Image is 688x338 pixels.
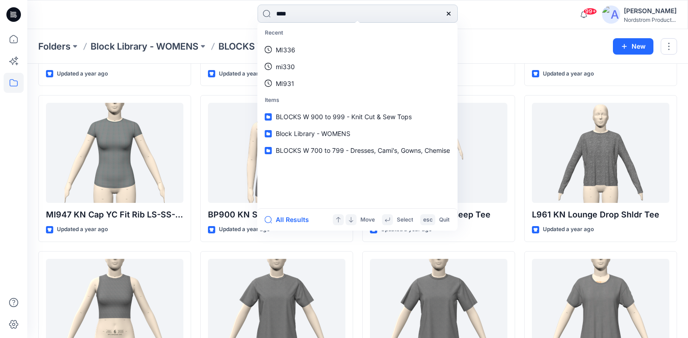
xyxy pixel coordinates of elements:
p: Updated a year ago [219,225,270,234]
p: Updated a year ago [543,225,594,234]
p: Select [397,215,413,225]
p: esc [423,215,433,225]
a: Folders [38,40,71,53]
a: BP900 KN Slim Tank [208,103,345,203]
div: Nordstrom Product... [624,16,677,23]
span: BLOCKS W 900 to 999 - Knit Cut & Sew Tops [276,113,412,121]
p: MI336 [276,45,295,55]
p: mi330 [276,62,295,71]
button: All Results [265,214,315,225]
span: BLOCKS W 700 to 799 - Dresses, Cami's, Gowns, Chemise [276,146,450,154]
p: Updated a year ago [219,69,270,79]
p: Move [360,215,375,225]
a: Block Library - WOMENS [259,125,456,142]
p: L961 KN Lounge Drop Shldr Tee [532,208,669,221]
p: BLOCKS W 900 to 999 - Knit Cut & Sew Tops [218,40,408,53]
span: Block Library - WOMENS [276,130,350,137]
p: Updated a year ago [57,225,108,234]
div: [PERSON_NAME] [624,5,677,16]
img: avatar [602,5,620,24]
p: MI931 [276,79,294,88]
p: Updated a year ago [57,69,108,79]
a: BLOCKS W 700 to 799 - Dresses, Cami's, Gowns, Chemise [259,142,456,159]
button: New [613,38,653,55]
p: BP900 KN Slim Tank [208,208,345,221]
a: L961 KN Lounge Drop Shldr Tee [532,103,669,203]
span: 99+ [583,8,597,15]
p: Items [259,92,456,109]
a: Block Library - WOMENS [91,40,198,53]
p: Recent [259,25,456,41]
a: BLOCKS W 900 to 999 - Knit Cut & Sew Tops [259,108,456,125]
a: mi330 [259,58,456,75]
p: Updated a year ago [543,69,594,79]
p: MI947 KN Cap YC Fit Rib LS-SS-Cap Tee [46,208,183,221]
a: MI336 [259,41,456,58]
p: Quit [439,215,450,225]
a: MI931 [259,75,456,92]
a: MI947 KN Cap YC Fit Rib LS-SS-Cap Tee [46,103,183,203]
